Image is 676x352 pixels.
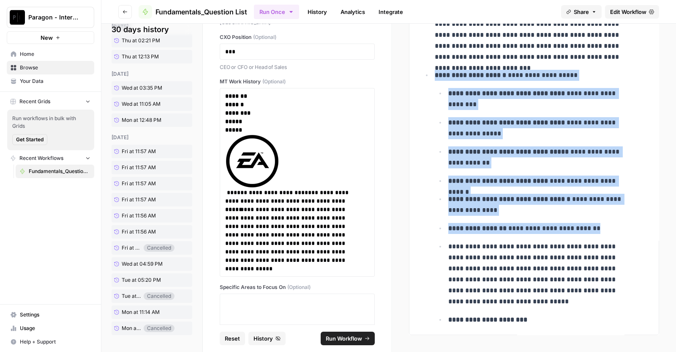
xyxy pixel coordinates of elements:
[112,145,174,158] a: Fri at 11:57 AM
[253,334,273,343] span: History
[12,115,89,130] span: Run workflows in bulk with Grids
[144,244,174,252] div: Cancelled
[373,5,408,19] a: Integrate
[122,212,156,220] span: Fri at 11:56 AM
[220,283,375,291] label: Specific Areas to Focus On
[20,50,90,58] span: Home
[7,335,94,349] button: Help + Support
[155,7,247,17] span: Fundamentals_Question List
[122,260,163,268] span: Wed at 04:59 PM
[112,50,174,63] a: Thu at 12:13 PM
[122,244,141,252] span: Fri at 11:56 AM
[122,292,141,300] span: Tue at 02:19 PM
[122,116,161,124] span: Mon at 12:48 PM
[20,77,90,85] span: Your Data
[605,5,659,19] a: Edit Workflow
[122,180,156,187] span: Fri at 11:57 AM
[122,196,156,203] span: Fri at 11:57 AM
[335,5,370,19] a: Analytics
[112,305,174,319] a: Mon at 11:14 AM
[122,228,156,236] span: Fri at 11:56 AM
[122,100,161,108] span: Wed at 11:05 AM
[20,64,90,71] span: Browse
[41,33,53,42] span: New
[122,37,160,44] span: Thu at 02:21 PM
[112,34,174,47] a: Thu at 02:21 PM
[122,324,141,332] span: Mon at 11:06 AM
[122,84,162,92] span: Wed at 03:35 PM
[112,81,174,95] a: Wed at 03:35 PM
[19,98,50,105] span: Recent Grids
[7,7,94,28] button: Workspace: Paragon - Internal Usage
[112,70,192,78] div: [DATE]
[122,308,160,316] span: Mon at 11:14 AM
[29,168,90,175] span: Fundamentals_Question List
[112,177,174,190] a: Fri at 11:57 AM
[225,334,240,343] span: Reset
[7,95,94,108] button: Recent Grids
[122,53,159,60] span: Thu at 12:13 PM
[254,5,299,19] button: Run Once
[7,61,94,74] a: Browse
[262,78,286,85] span: (Optional)
[321,332,375,345] button: Run Workflow
[112,225,174,239] a: Fri at 11:56 AM
[220,63,375,71] p: CEO or CFO or Head of Sales
[287,283,311,291] span: (Optional)
[326,334,362,343] span: Run Workflow
[112,257,174,271] a: Wed at 04:59 PM
[7,152,94,165] button: Recent Workflows
[610,8,646,16] span: Edit Workflow
[7,308,94,322] a: Settings
[112,193,174,206] a: Fri at 11:57 AM
[253,33,276,41] span: (Optional)
[112,161,174,174] a: Fri at 11:57 AM
[7,47,94,61] a: Home
[12,134,47,145] button: Get Started
[112,209,174,223] a: Fri at 11:56 AM
[16,165,94,178] a: Fundamentals_Question List
[122,164,156,171] span: Fri at 11:57 AM
[20,311,90,319] span: Settings
[20,324,90,332] span: Usage
[7,322,94,335] a: Usage
[112,242,144,254] a: Fri at 11:56 AM
[20,338,90,346] span: Help + Support
[248,332,286,345] button: History
[112,113,174,127] a: Mon at 12:48 PM
[561,5,602,19] button: Share
[112,322,144,335] a: Mon at 11:06 AM
[144,292,174,300] div: Cancelled
[144,324,174,332] div: Cancelled
[122,276,161,284] span: Tue at 05:20 PM
[19,154,63,162] span: Recent Workflows
[574,8,589,16] span: Share
[139,5,247,19] a: Fundamentals_Question List
[112,290,144,302] a: Tue at 02:19 PM
[7,31,94,44] button: New
[220,78,375,85] label: MT Work History
[112,97,174,111] a: Wed at 11:05 AM
[16,136,44,143] span: Get Started
[220,332,245,345] button: Reset
[10,10,25,25] img: Paragon - Internal Usage Logo
[7,74,94,88] a: Your Data
[112,134,192,141] div: [DATE]
[220,33,375,41] label: CXO Position
[112,24,192,36] h2: 30 days history
[112,273,174,287] a: Tue at 05:20 PM
[122,148,156,155] span: Fri at 11:57 AM
[28,13,79,22] span: Paragon - Internal Usage
[303,5,332,19] a: History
